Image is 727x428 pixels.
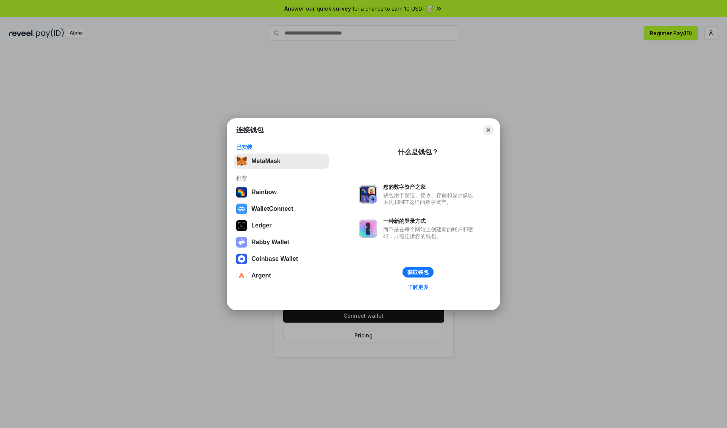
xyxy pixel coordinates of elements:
[236,144,327,151] div: 已安装
[251,222,271,229] div: Ledger
[236,125,264,135] h1: 连接钱包
[234,235,329,250] button: Rabby Wallet
[407,284,429,290] div: 了解更多
[234,268,329,283] button: Argent
[483,125,494,135] button: Close
[234,154,329,169] button: MetaMask
[383,192,477,205] div: 钱包用于发送、接收、存储和显示像以太坊和NFT这样的数字资产。
[407,269,429,276] div: 获取钱包
[234,218,329,233] button: Ledger
[236,220,247,231] img: svg+xml,%3Csvg%20xmlns%3D%22http%3A%2F%2Fwww.w3.org%2F2000%2Fsvg%22%20width%3D%2228%22%20height%3...
[359,185,377,204] img: svg+xml,%3Csvg%20xmlns%3D%22http%3A%2F%2Fwww.w3.org%2F2000%2Fsvg%22%20fill%3D%22none%22%20viewBox...
[236,156,247,166] img: svg+xml,%3Csvg%20fill%3D%22none%22%20height%3D%2233%22%20viewBox%3D%220%200%2035%2033%22%20width%...
[236,254,247,264] img: svg+xml,%3Csvg%20width%3D%2228%22%20height%3D%2228%22%20viewBox%3D%220%200%2028%2028%22%20fill%3D...
[383,226,477,240] div: 而不是在每个网站上创建新的账户和密码，只需连接您的钱包。
[403,267,434,277] button: 获取钱包
[251,256,298,262] div: Coinbase Wallet
[383,218,477,224] div: 一种新的登录方式
[251,239,289,246] div: Rabby Wallet
[383,183,477,190] div: 您的数字资产之家
[236,175,327,182] div: 推荐
[398,147,438,157] div: 什么是钱包？
[236,237,247,248] img: svg+xml,%3Csvg%20xmlns%3D%22http%3A%2F%2Fwww.w3.org%2F2000%2Fsvg%22%20fill%3D%22none%22%20viewBox...
[234,185,329,200] button: Rainbow
[403,282,433,292] a: 了解更多
[359,219,377,238] img: svg+xml,%3Csvg%20xmlns%3D%22http%3A%2F%2Fwww.w3.org%2F2000%2Fsvg%22%20fill%3D%22none%22%20viewBox...
[251,189,277,196] div: Rainbow
[236,270,247,281] img: svg+xml,%3Csvg%20width%3D%2228%22%20height%3D%2228%22%20viewBox%3D%220%200%2028%2028%22%20fill%3D...
[236,187,247,198] img: svg+xml,%3Csvg%20width%3D%22120%22%20height%3D%22120%22%20viewBox%3D%220%200%20120%20120%22%20fil...
[236,204,247,214] img: svg+xml,%3Csvg%20width%3D%2228%22%20height%3D%2228%22%20viewBox%3D%220%200%2028%2028%22%20fill%3D...
[234,201,329,216] button: WalletConnect
[251,158,280,165] div: MetaMask
[251,272,271,279] div: Argent
[251,205,293,212] div: WalletConnect
[234,251,329,267] button: Coinbase Wallet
